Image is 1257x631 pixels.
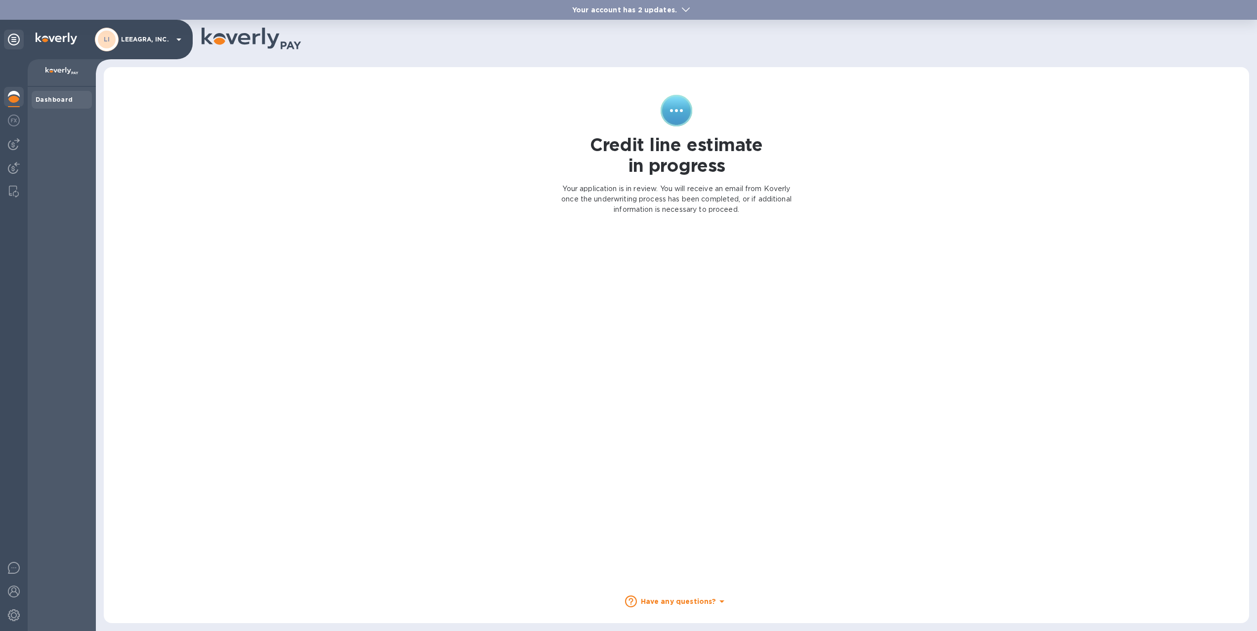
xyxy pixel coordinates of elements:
b: Your account has 2 updates. [572,6,677,14]
img: Foreign exchange [8,115,20,126]
p: LEEAGRA, INC. [121,36,170,43]
b: Have any questions? [641,597,716,605]
h1: Credit line estimate in progress [590,134,763,176]
p: Your application is in review. You will receive an email from Koverly once the underwriting proce... [560,184,793,215]
div: Unpin categories [4,30,24,49]
img: Logo [36,33,77,44]
b: LI [104,36,110,43]
b: Dashboard [36,96,73,103]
